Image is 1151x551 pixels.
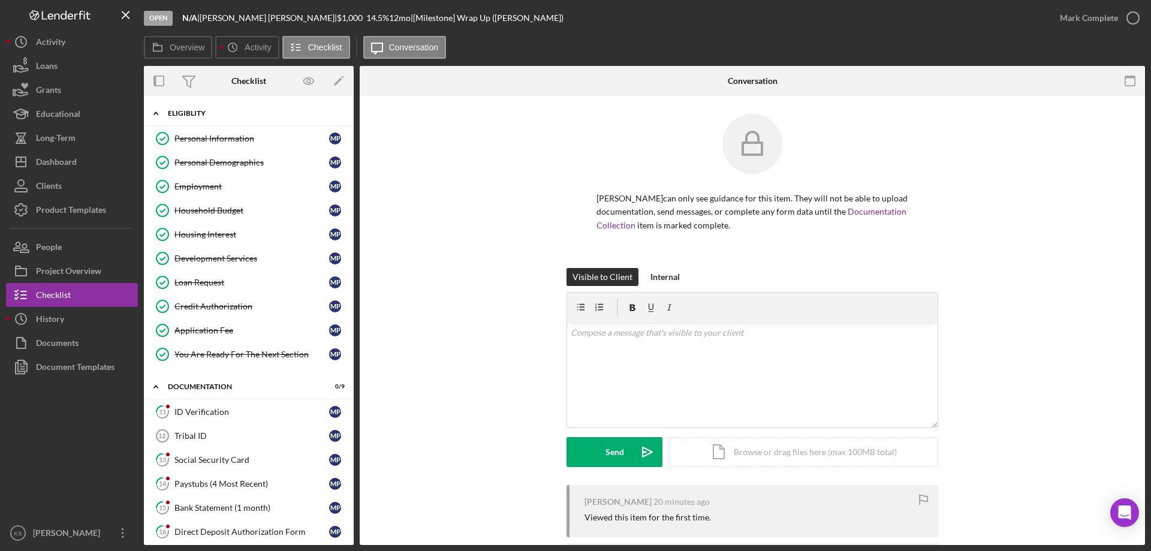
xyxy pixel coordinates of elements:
[6,331,138,355] a: Documents
[30,521,108,548] div: [PERSON_NAME]
[174,206,329,215] div: Household Budget
[337,13,363,23] span: $1,000
[644,268,686,286] button: Internal
[6,30,138,54] button: Activity
[158,432,165,439] tspan: 12
[6,355,138,379] a: Document Templates
[144,11,173,26] div: Open
[650,268,680,286] div: Internal
[170,43,204,52] label: Overview
[150,150,348,174] a: Personal DemographicsMP
[329,478,341,490] div: M P
[605,437,624,467] div: Send
[174,278,329,287] div: Loan Request
[6,78,138,102] button: Grants
[36,235,62,262] div: People
[36,78,61,105] div: Grants
[329,348,341,360] div: M P
[6,174,138,198] button: Clients
[6,259,138,283] button: Project Overview
[174,527,329,537] div: Direct Deposit Authorization Form
[6,235,138,259] button: People
[6,283,138,307] button: Checklist
[323,383,345,390] div: 0 / 9
[150,294,348,318] a: Credit AuthorizationMP
[174,158,329,167] div: Personal Demographics
[329,454,341,466] div: M P
[389,43,439,52] label: Conversation
[174,254,329,263] div: Development Services
[150,472,348,496] a: 14Paystubs (4 Most Recent)MP
[150,127,348,150] a: Personal InformationMP
[1110,498,1139,527] div: Open Intercom Messenger
[6,102,138,126] button: Educational
[6,126,138,150] button: Long-Term
[6,198,138,222] button: Product Templates
[174,134,329,143] div: Personal Information
[174,326,329,335] div: Application Fee
[6,307,138,331] button: History
[36,259,101,286] div: Project Overview
[329,156,341,168] div: M P
[6,54,138,78] a: Loans
[329,300,341,312] div: M P
[159,480,167,487] tspan: 14
[329,526,341,538] div: M P
[596,192,908,232] p: [PERSON_NAME] can only see guidance for this item. They will not be able to upload documentation,...
[329,180,341,192] div: M P
[174,479,329,489] div: Paystubs (4 Most Recent)
[728,76,778,86] div: Conversation
[36,283,71,310] div: Checklist
[36,174,62,201] div: Clients
[36,355,115,382] div: Document Templates
[329,324,341,336] div: M P
[36,198,106,225] div: Product Templates
[174,302,329,311] div: Credit Authorization
[159,408,166,415] tspan: 11
[150,424,348,448] a: 12Tribal IDMP
[200,13,337,23] div: [PERSON_NAME] [PERSON_NAME] |
[329,430,341,442] div: M P
[6,521,138,545] button: KS[PERSON_NAME]
[329,406,341,418] div: M P
[14,530,22,537] text: KS
[174,350,329,359] div: You Are Ready For The Next Section
[174,503,329,513] div: Bank Statement (1 month)
[584,497,652,507] div: [PERSON_NAME]
[567,437,662,467] button: Send
[411,13,564,23] div: | [Milestone] Wrap Up ([PERSON_NAME])
[329,252,341,264] div: M P
[584,513,711,522] div: Viewed this item for the first time.
[174,407,329,417] div: ID Verification
[245,43,271,52] label: Activity
[150,496,348,520] a: 15Bank Statement (1 month)MP
[174,230,329,239] div: Housing Interest
[150,448,348,472] a: 13Social Security CardMP
[150,174,348,198] a: EmploymentMP
[150,246,348,270] a: Development ServicesMP
[150,222,348,246] a: Housing InterestMP
[653,497,710,507] time: 2025-09-08 15:41
[282,36,350,59] button: Checklist
[168,383,315,390] div: Documentation
[6,150,138,174] button: Dashboard
[150,520,348,544] a: 16Direct Deposit Authorization FormMP
[182,13,197,23] b: N/A
[36,54,58,81] div: Loans
[1048,6,1145,30] button: Mark Complete
[36,30,65,57] div: Activity
[159,504,166,511] tspan: 15
[182,13,200,23] div: |
[168,110,339,117] div: Eligiblity
[567,268,638,286] button: Visible to Client
[36,331,79,358] div: Documents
